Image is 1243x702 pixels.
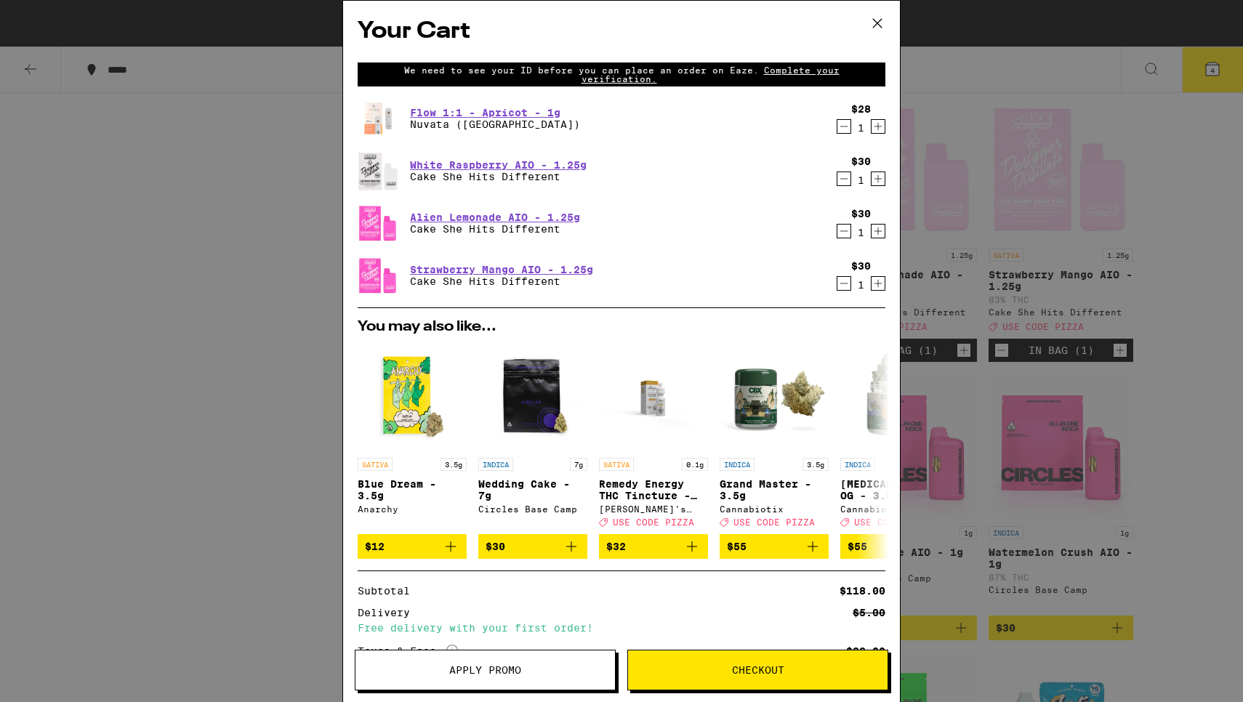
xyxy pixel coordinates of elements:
button: Add to bag [720,534,829,559]
p: Cake She Hits Different [410,171,587,182]
img: Cannabiotix - Grand Master - 3.5g [720,342,829,451]
span: USE CODE PIZZA [854,517,936,527]
div: 1 [851,279,871,291]
div: Free delivery with your first order! [358,623,885,633]
p: Cake She Hits Different [410,275,593,287]
div: We need to see your ID before you can place an order on Eaze.Complete your verification. [358,62,885,86]
a: Strawberry Mango AIO - 1.25g [410,264,593,275]
a: Open page for Jet Lag OG - 3.5g from Cannabiotix [840,342,949,534]
p: Nuvata ([GEOGRAPHIC_DATA]) [410,118,580,130]
p: 7g [570,458,587,471]
p: 3.5g [802,458,829,471]
div: $30 [851,208,871,219]
div: Cannabiotix [720,504,829,514]
p: Wedding Cake - 7g [478,478,587,501]
p: SATIVA [599,458,634,471]
div: $28 [851,103,871,115]
button: Increment [871,224,885,238]
button: Add to bag [478,534,587,559]
p: 0.1g [682,458,708,471]
div: Subtotal [358,586,420,596]
span: Checkout [732,665,784,675]
p: INDICA [720,458,755,471]
span: $30 [486,541,505,552]
img: Circles Base Camp - Wedding Cake - 7g [478,342,587,451]
a: Open page for Wedding Cake - 7g from Circles Base Camp [478,342,587,534]
div: 1 [851,227,871,238]
p: Cake She Hits Different [410,223,580,235]
img: Cake She Hits Different - Strawberry Mango AIO - 1.25g [358,255,398,296]
img: Mary's Medicinals - Remedy Energy THC Tincture - 1000mg [599,342,708,451]
a: Alien Lemonade AIO - 1.25g [410,211,580,223]
div: Circles Base Camp [478,504,587,514]
button: Add to bag [840,534,949,559]
div: 1 [851,174,871,186]
img: Cannabiotix - Jet Lag OG - 3.5g [840,342,949,451]
h2: You may also like... [358,320,885,334]
button: Add to bag [358,534,467,559]
button: Increment [871,172,885,186]
p: INDICA [478,458,513,471]
div: Delivery [358,608,420,618]
p: 3.5g [441,458,467,471]
p: [MEDICAL_DATA] OG - 3.5g [840,478,949,501]
a: White Raspberry AIO - 1.25g [410,159,587,171]
img: Anarchy - Blue Dream - 3.5g [358,342,467,451]
img: Cake She Hits Different - Alien Lemonade AIO - 1.25g [358,203,398,243]
span: USE CODE PIZZA [733,517,815,527]
button: Decrement [837,276,851,291]
img: Nuvata (CA) - Flow 1:1 - Apricot - 1g [358,98,398,139]
button: Increment [871,276,885,291]
button: Add to bag [599,534,708,559]
span: Complete your verification. [582,65,840,84]
div: $30 [851,156,871,167]
a: Flow 1:1 - Apricot - 1g [410,107,580,118]
button: Decrement [837,119,851,134]
button: Decrement [837,172,851,186]
div: Taxes & Fees [358,645,458,658]
div: $118.00 [840,586,885,596]
button: Increment [871,119,885,134]
a: Open page for Blue Dream - 3.5g from Anarchy [358,342,467,534]
a: Open page for Remedy Energy THC Tincture - 1000mg from Mary's Medicinals [599,342,708,534]
p: Remedy Energy THC Tincture - 1000mg [599,478,708,501]
p: INDICA [840,458,875,471]
div: $5.00 [853,608,885,618]
span: $55 [848,541,867,552]
p: Blue Dream - 3.5g [358,478,467,501]
span: $12 [365,541,385,552]
span: Apply Promo [449,665,521,675]
span: $55 [727,541,747,552]
div: $38.00 [846,646,885,656]
button: Checkout [627,650,888,690]
a: Open page for Grand Master - 3.5g from Cannabiotix [720,342,829,534]
button: Decrement [837,224,851,238]
span: We need to see your ID before you can place an order on Eaze. [404,65,759,75]
span: USE CODE PIZZA [613,517,694,527]
div: 1 [851,122,871,134]
h2: Your Cart [358,15,885,48]
div: [PERSON_NAME]'s Medicinals [599,504,708,514]
span: $32 [606,541,626,552]
img: Cake She Hits Different - White Raspberry AIO - 1.25g [358,150,398,191]
button: Apply Promo [355,650,616,690]
div: Anarchy [358,504,467,514]
div: Cannabiotix [840,504,949,514]
div: $30 [851,260,871,272]
p: Grand Master - 3.5g [720,478,829,501]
